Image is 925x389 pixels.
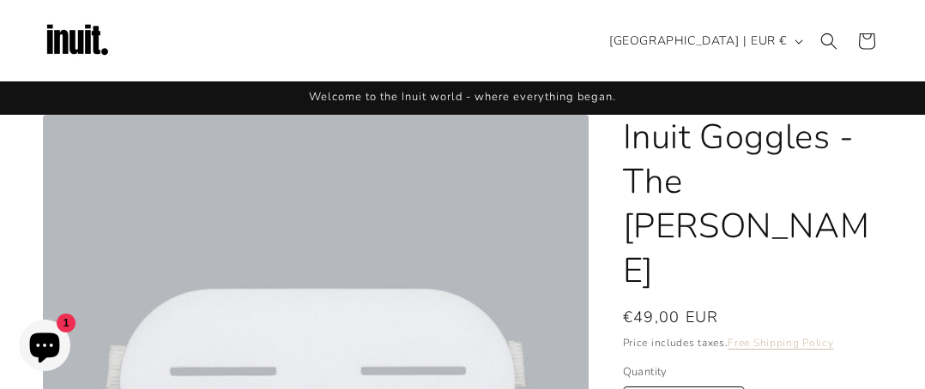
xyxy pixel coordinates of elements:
[623,115,882,293] h1: Inuit Goggles - The [PERSON_NAME]
[728,336,833,350] a: Free Shipping Policy
[43,81,882,114] div: Announcement
[609,32,787,50] span: [GEOGRAPHIC_DATA] | EUR €
[309,89,616,105] span: Welcome to the Inuit world - where everything began.
[14,320,76,375] inbox-online-store-chat: Shopify online store chat
[599,25,810,57] button: [GEOGRAPHIC_DATA] | EUR €
[810,22,848,60] summary: Search
[43,7,112,75] img: Inuit Logo
[623,306,719,329] span: €49,00 EUR
[623,334,882,351] div: Price includes taxes.
[623,364,882,381] label: Quantity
